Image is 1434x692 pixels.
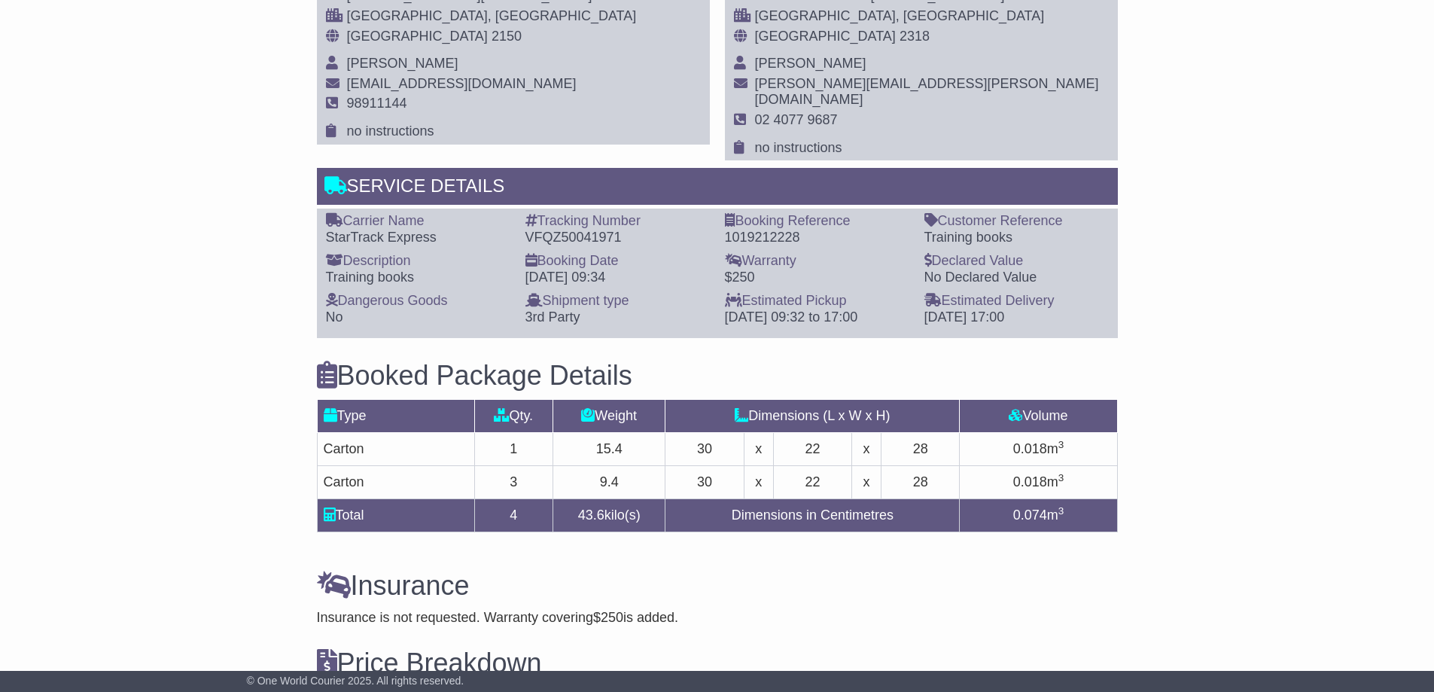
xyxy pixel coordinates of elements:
[347,29,488,44] span: [GEOGRAPHIC_DATA]
[326,293,510,309] div: Dangerous Goods
[525,293,710,309] div: Shipment type
[960,433,1117,466] td: m
[665,400,960,433] td: Dimensions (L x W x H)
[474,499,553,532] td: 4
[525,309,580,325] span: 3rd Party
[326,309,343,325] span: No
[326,213,510,230] div: Carrier Name
[924,270,1109,286] div: No Declared Value
[881,433,960,466] td: 28
[525,213,710,230] div: Tracking Number
[773,466,852,499] td: 22
[317,499,474,532] td: Total
[347,8,637,25] div: [GEOGRAPHIC_DATA], [GEOGRAPHIC_DATA]
[1013,441,1047,456] span: 0.018
[553,433,665,466] td: 15.4
[852,433,881,466] td: x
[317,571,1118,601] h3: Insurance
[924,293,1109,309] div: Estimated Delivery
[725,270,909,286] div: $250
[665,499,960,532] td: Dimensions in Centimetres
[755,112,838,127] span: 02 4077 9687
[317,361,1118,391] h3: Booked Package Details
[924,213,1109,230] div: Customer Reference
[960,499,1117,532] td: m
[924,309,1109,326] div: [DATE] 17:00
[755,76,1099,108] span: [PERSON_NAME][EMAIL_ADDRESS][PERSON_NAME][DOMAIN_NAME]
[593,610,623,625] span: $250
[317,168,1118,209] div: Service Details
[725,230,909,246] div: 1019212228
[960,400,1117,433] td: Volume
[474,466,553,499] td: 3
[960,466,1117,499] td: m
[347,123,434,139] span: no instructions
[1058,439,1064,450] sup: 3
[474,400,553,433] td: Qty.
[1013,474,1047,489] span: 0.018
[1058,505,1064,517] sup: 3
[347,76,577,91] span: [EMAIL_ADDRESS][DOMAIN_NAME]
[525,230,710,246] div: VFQZ50041971
[900,29,930,44] span: 2318
[326,230,510,246] div: StarTrack Express
[852,466,881,499] td: x
[1013,508,1047,523] span: 0.074
[525,253,710,270] div: Booking Date
[1058,472,1064,483] sup: 3
[317,610,1118,626] div: Insurance is not requested. Warranty covering is added.
[881,466,960,499] td: 28
[247,675,464,687] span: © One World Courier 2025. All rights reserved.
[665,466,744,499] td: 30
[924,230,1109,246] div: Training books
[665,433,744,466] td: 30
[317,400,474,433] td: Type
[773,433,852,466] td: 22
[326,270,510,286] div: Training books
[317,433,474,466] td: Carton
[578,508,604,523] span: 43.6
[347,56,458,71] span: [PERSON_NAME]
[755,8,1109,25] div: [GEOGRAPHIC_DATA], [GEOGRAPHIC_DATA]
[347,96,407,111] span: 98911144
[553,499,665,532] td: kilo(s)
[525,270,710,286] div: [DATE] 09:34
[744,466,773,499] td: x
[725,293,909,309] div: Estimated Pickup
[326,253,510,270] div: Description
[744,433,773,466] td: x
[755,29,896,44] span: [GEOGRAPHIC_DATA]
[553,466,665,499] td: 9.4
[924,253,1109,270] div: Declared Value
[725,253,909,270] div: Warranty
[755,140,842,155] span: no instructions
[725,309,909,326] div: [DATE] 09:32 to 17:00
[725,213,909,230] div: Booking Reference
[553,400,665,433] td: Weight
[317,648,1118,678] h3: Price Breakdown
[317,466,474,499] td: Carton
[492,29,522,44] span: 2150
[474,433,553,466] td: 1
[755,56,866,71] span: [PERSON_NAME]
